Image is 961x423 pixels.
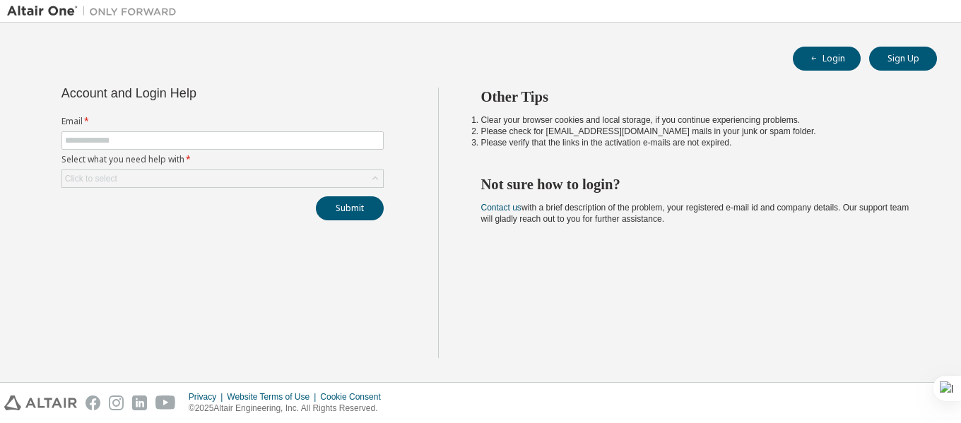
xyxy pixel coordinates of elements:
[793,47,861,71] button: Login
[4,395,77,410] img: altair_logo.svg
[7,4,184,18] img: Altair One
[61,116,384,127] label: Email
[132,395,147,410] img: linkedin.svg
[481,203,909,224] span: with a brief description of the problem, your registered e-mail id and company details. Our suppo...
[86,395,100,410] img: facebook.svg
[320,391,389,403] div: Cookie Consent
[481,88,912,106] h2: Other Tips
[481,126,912,137] li: Please check for [EMAIL_ADDRESS][DOMAIN_NAME] mails in your junk or spam folder.
[61,88,319,99] div: Account and Login Help
[109,395,124,410] img: instagram.svg
[869,47,937,71] button: Sign Up
[481,203,521,213] a: Contact us
[61,154,384,165] label: Select what you need help with
[155,395,176,410] img: youtube.svg
[189,391,227,403] div: Privacy
[481,137,912,148] li: Please verify that the links in the activation e-mails are not expired.
[227,391,320,403] div: Website Terms of Use
[189,403,389,415] p: © 2025 Altair Engineering, Inc. All Rights Reserved.
[65,173,117,184] div: Click to select
[316,196,384,220] button: Submit
[481,175,912,193] h2: Not sure how to login?
[62,170,383,187] div: Click to select
[481,114,912,126] li: Clear your browser cookies and local storage, if you continue experiencing problems.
